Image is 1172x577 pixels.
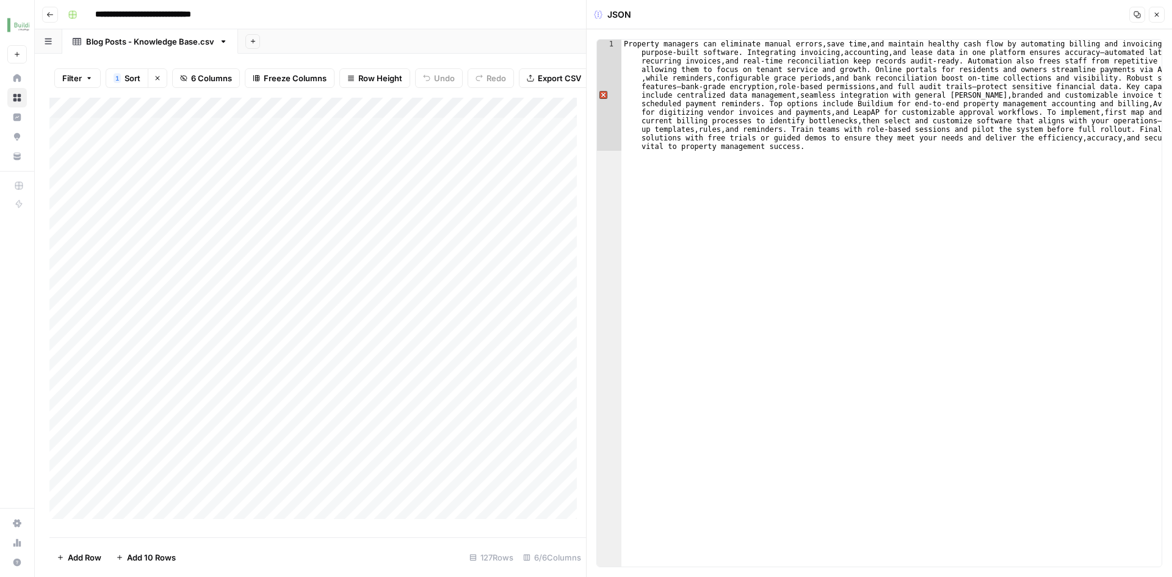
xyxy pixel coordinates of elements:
[7,147,27,166] a: Your Data
[127,551,176,564] span: Add 10 Rows
[7,553,27,572] button: Help + Support
[86,35,214,48] div: Blog Posts - Knowledge Base.csv
[62,72,82,84] span: Filter
[487,72,506,84] span: Redo
[7,88,27,107] a: Browse
[468,68,514,88] button: Redo
[518,548,586,567] div: 6/6 Columns
[114,73,121,83] div: 1
[465,548,518,567] div: 127 Rows
[7,513,27,533] a: Settings
[7,533,27,553] a: Usage
[339,68,410,88] button: Row Height
[519,68,589,88] button: Export CSV
[191,72,232,84] span: 6 Columns
[106,68,148,88] button: 1Sort
[172,68,240,88] button: 6 Columns
[125,72,140,84] span: Sort
[54,68,101,88] button: Filter
[594,9,631,21] div: JSON
[264,72,327,84] span: Freeze Columns
[49,548,109,567] button: Add Row
[7,107,27,127] a: Insights
[597,40,608,48] span: Error, read annotations row 1
[245,68,335,88] button: Freeze Columns
[7,68,27,88] a: Home
[68,551,101,564] span: Add Row
[7,10,27,40] button: Workspace: Buildium
[434,72,455,84] span: Undo
[115,73,119,83] span: 1
[358,72,402,84] span: Row Height
[7,127,27,147] a: Opportunities
[538,72,581,84] span: Export CSV
[62,29,238,54] a: Blog Posts - Knowledge Base.csv
[109,548,183,567] button: Add 10 Rows
[597,40,621,151] div: 1
[7,14,29,36] img: Buildium Logo
[415,68,463,88] button: Undo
